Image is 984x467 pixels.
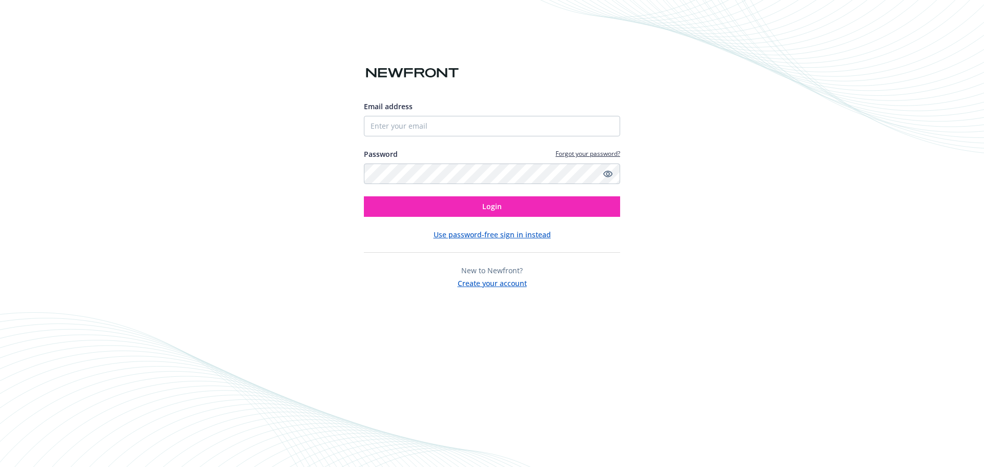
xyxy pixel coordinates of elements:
[364,196,620,217] button: Login
[602,168,614,180] a: Show password
[364,101,413,111] span: Email address
[364,149,398,159] label: Password
[482,201,502,211] span: Login
[458,276,527,289] button: Create your account
[364,64,461,82] img: Newfront logo
[434,229,551,240] button: Use password-free sign in instead
[556,149,620,158] a: Forgot your password?
[364,116,620,136] input: Enter your email
[461,266,523,275] span: New to Newfront?
[364,164,620,184] input: Enter your password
